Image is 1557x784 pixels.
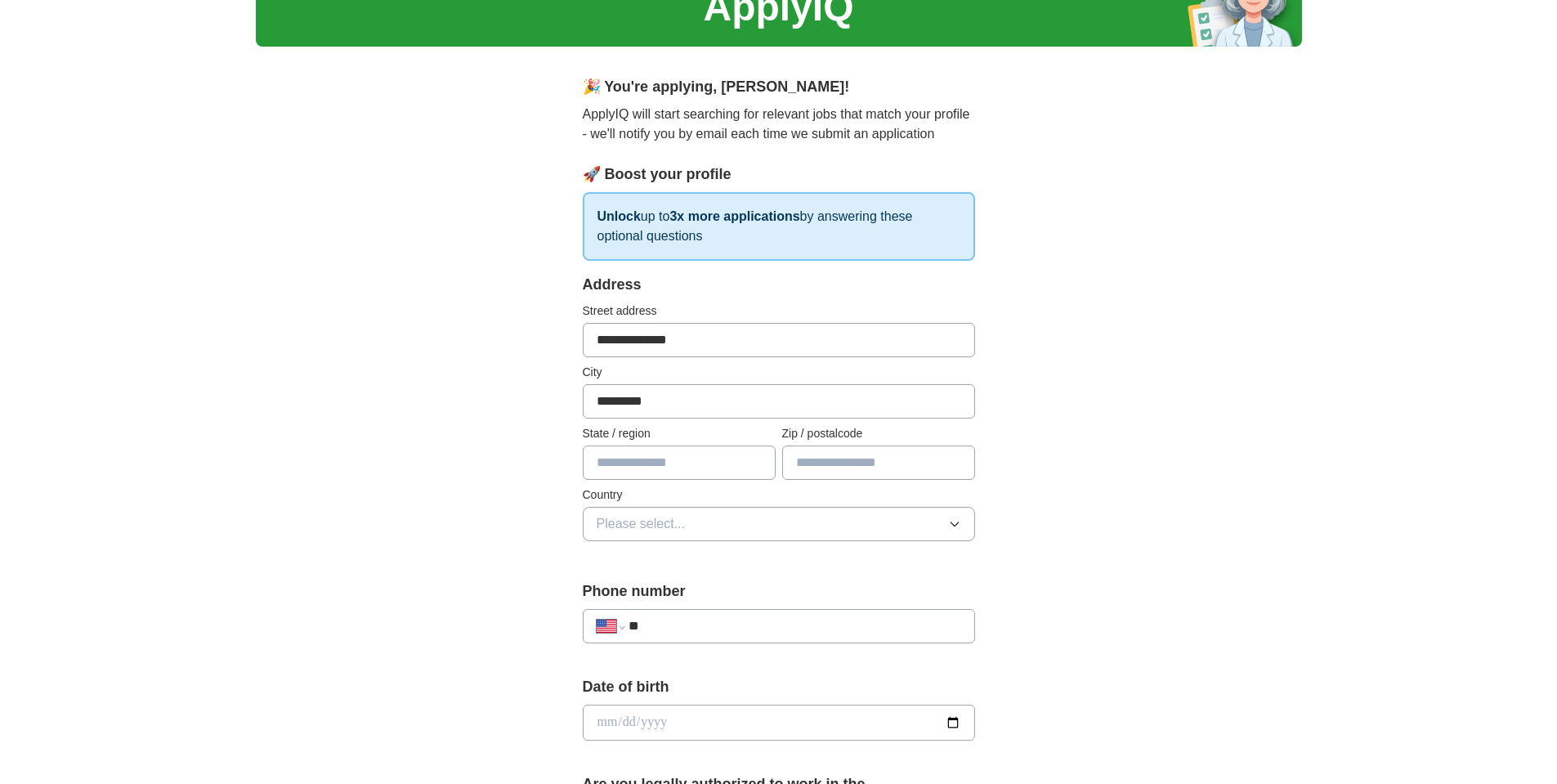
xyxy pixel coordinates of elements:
[669,209,799,223] strong: 3x more applications
[597,514,686,534] span: Please select...
[583,302,975,320] label: Street address
[583,676,975,698] label: Date of birth
[583,105,975,144] p: ApplyIQ will start searching for relevant jobs that match your profile - we'll notify you by emai...
[583,274,975,296] div: Address
[583,580,975,603] label: Phone number
[583,425,776,442] label: State / region
[782,425,975,442] label: Zip / postalcode
[597,209,641,223] strong: Unlock
[583,507,975,541] button: Please select...
[583,164,975,186] div: 🚀 Boost your profile
[583,364,975,381] label: City
[583,486,975,504] label: Country
[583,192,975,261] p: up to by answering these optional questions
[583,76,975,98] div: 🎉 You're applying , [PERSON_NAME] !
